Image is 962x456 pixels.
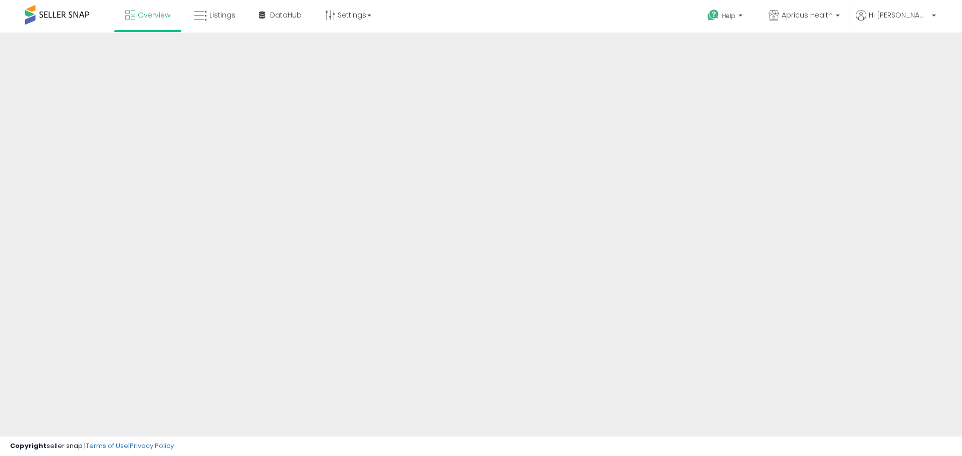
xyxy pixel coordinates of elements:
[856,10,936,33] a: Hi [PERSON_NAME]
[130,441,174,450] a: Privacy Policy
[138,10,170,20] span: Overview
[869,10,929,20] span: Hi [PERSON_NAME]
[782,10,833,20] span: Apricus Health
[707,9,719,22] i: Get Help
[699,2,753,33] a: Help
[86,441,128,450] a: Terms of Use
[10,441,47,450] strong: Copyright
[270,10,302,20] span: DataHub
[10,441,174,451] div: seller snap | |
[722,12,736,20] span: Help
[209,10,235,20] span: Listings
